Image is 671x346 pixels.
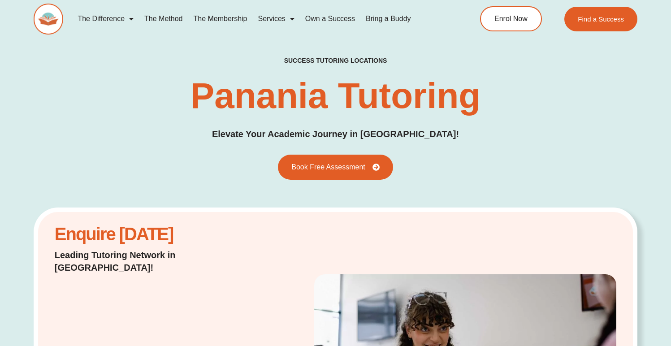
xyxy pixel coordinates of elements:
[72,9,445,29] nav: Menu
[190,78,481,114] h1: Panania Tutoring
[188,9,252,29] a: The Membership
[278,155,393,180] a: Book Free Assessment
[300,9,360,29] a: Own a Success
[291,164,365,171] span: Book Free Assessment
[360,9,416,29] a: Bring a Buddy
[565,7,638,31] a: Find a Success
[212,127,459,141] p: Elevate Your Academic Journey in [GEOGRAPHIC_DATA]!
[139,9,188,29] a: The Method
[55,249,256,274] p: Leading Tutoring Network in [GEOGRAPHIC_DATA]!
[494,15,528,22] span: Enrol Now
[72,9,139,29] a: The Difference
[253,9,300,29] a: Services
[284,56,387,65] h2: success tutoring locations
[480,6,542,31] a: Enrol Now
[55,229,256,240] h2: Enquire [DATE]
[578,16,624,22] span: Find a Success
